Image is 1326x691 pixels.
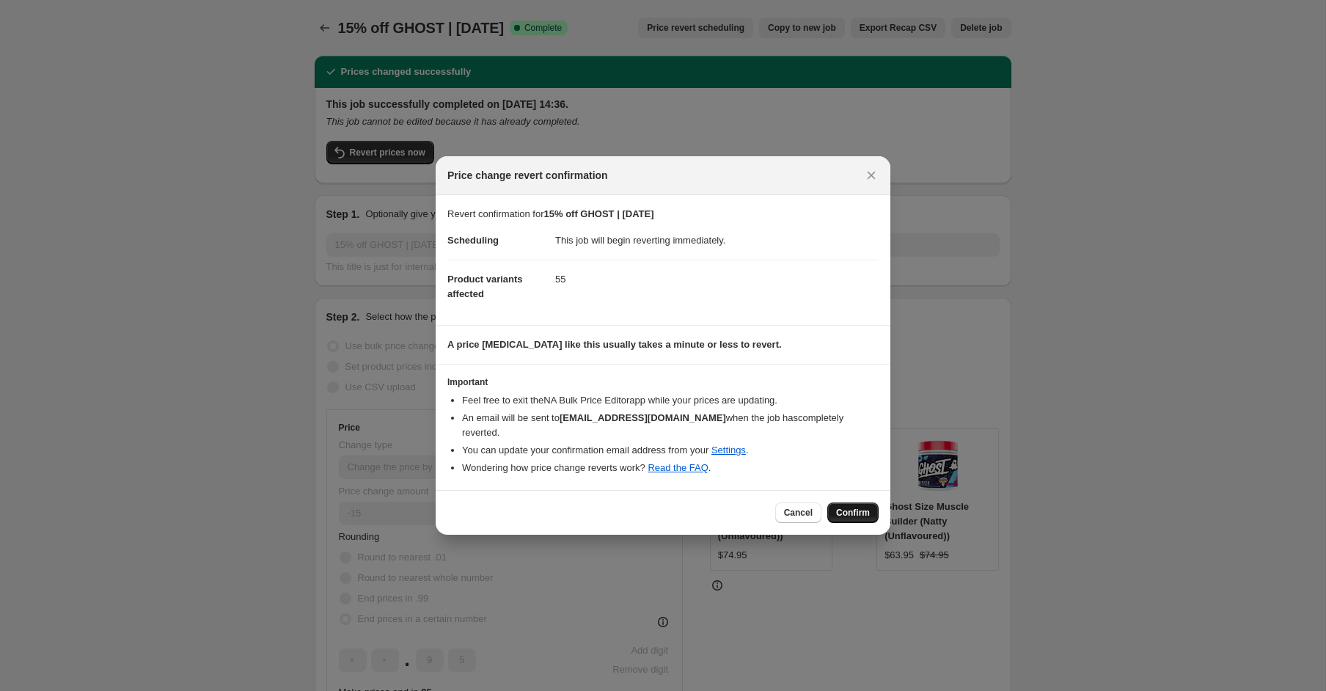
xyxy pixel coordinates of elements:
li: You can update your confirmation email address from your . [462,443,879,458]
b: 15% off GHOST | [DATE] [544,208,654,219]
span: Price change revert confirmation [447,168,608,183]
button: Confirm [827,502,879,523]
dd: 55 [555,260,879,299]
span: Scheduling [447,235,499,246]
li: Wondering how price change reverts work? . [462,461,879,475]
span: Product variants affected [447,274,523,299]
dd: This job will begin reverting immediately. [555,222,879,260]
button: Cancel [775,502,821,523]
b: [EMAIL_ADDRESS][DOMAIN_NAME] [560,412,726,423]
span: Cancel [784,507,813,519]
button: Close [861,165,882,186]
a: Settings [711,445,746,456]
p: Revert confirmation for [447,207,879,222]
li: An email will be sent to when the job has completely reverted . [462,411,879,440]
h3: Important [447,376,879,388]
span: Confirm [836,507,870,519]
a: Read the FAQ [648,462,708,473]
li: Feel free to exit the NA Bulk Price Editor app while your prices are updating. [462,393,879,408]
b: A price [MEDICAL_DATA] like this usually takes a minute or less to revert. [447,339,782,350]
